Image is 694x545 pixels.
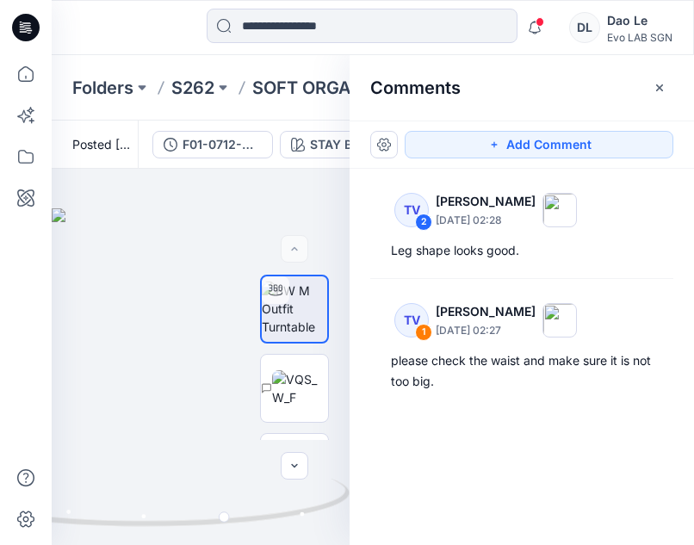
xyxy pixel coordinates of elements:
[72,76,133,100] a: Folders
[370,77,461,98] h2: Comments
[394,193,429,227] div: TV
[415,324,432,341] div: 1
[607,31,672,44] div: Evo LAB SGN
[183,135,262,154] div: F01-0712-MOONDUST
[436,322,536,339] p: [DATE] 02:27
[415,214,432,231] div: 2
[436,301,536,322] p: [PERSON_NAME]
[436,191,536,212] p: [PERSON_NAME]
[569,12,600,43] div: DL
[436,212,536,229] p: [DATE] 02:28
[310,135,384,154] div: STAY BLACK
[280,131,395,158] button: STAY BLACK
[607,10,672,31] div: Dao Le
[252,76,369,100] a: SOFT ORGANIC
[152,131,273,158] button: F01-0712-MOONDUST
[262,282,327,336] img: BW M Outfit Turntable
[171,76,214,100] a: S262
[405,131,673,158] button: Add Comment
[391,240,653,261] div: Leg shape looks good.
[72,135,138,153] span: Posted [DATE] 16:03 by
[272,370,328,406] img: VQS_W_F
[391,350,653,392] div: please check the waist and make sure it is not too big.
[394,303,429,338] div: TV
